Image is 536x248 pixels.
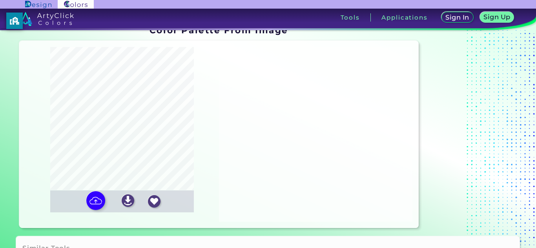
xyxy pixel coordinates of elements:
a: Sign Up [481,12,513,22]
h5: Sign Up [485,14,510,20]
img: logo_artyclick_colors_white.svg [19,12,74,26]
img: icon_download_white.svg [122,194,134,207]
button: privacy banner [6,13,23,29]
img: icon_favourite_white.svg [148,195,160,208]
a: Sign In [443,12,472,22]
h5: Sign In [447,14,469,20]
h3: Tools [341,14,360,20]
h3: Applications [381,14,427,20]
img: icon picture [86,191,105,210]
img: ArtyClick Design logo [25,1,51,8]
h1: Color Palette From Image [149,24,288,36]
